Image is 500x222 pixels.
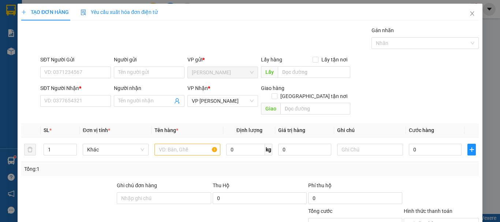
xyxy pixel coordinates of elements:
label: Ghi chú đơn hàng [117,183,157,188]
span: [GEOGRAPHIC_DATA] tận nơi [277,92,350,100]
input: VD: Bàn, Ghế [154,144,220,155]
span: VP Phan Rang [192,95,254,106]
input: Ghi chú đơn hàng [117,192,211,204]
label: Hình thức thanh toán [404,208,452,214]
div: VP gửi [187,56,258,64]
span: close [469,11,475,16]
span: Giá trị hàng [278,127,305,133]
label: Gán nhãn [372,27,394,33]
input: Dọc đường [278,66,350,78]
span: user-add [174,98,180,104]
div: Người gửi [114,56,184,64]
button: delete [24,144,36,155]
div: Tổng: 1 [24,165,194,173]
span: Định lượng [236,127,262,133]
span: SL [44,127,49,133]
span: Tổng cước [308,208,332,214]
span: Khác [87,144,144,155]
span: plus [468,147,475,153]
span: Tên hàng [154,127,178,133]
span: Thu Hộ [212,183,229,188]
span: Yêu cầu xuất hóa đơn điện tử [81,9,158,15]
button: plus [467,144,476,155]
span: Đơn vị tính [83,127,110,133]
input: Dọc đường [280,103,350,114]
input: Ghi Chú [337,144,403,155]
span: Lấy hàng [261,57,282,63]
img: icon [81,10,86,15]
span: Cước hàng [409,127,434,133]
span: Hồ Chí Minh [192,67,254,78]
span: VP Nhận [187,85,208,91]
button: Close [462,4,482,24]
span: plus [21,10,26,15]
span: Giao hàng [261,85,284,91]
div: SĐT Người Gửi [40,56,111,64]
th: Ghi chú [334,123,406,138]
span: TẠO ĐƠN HÀNG [21,9,69,15]
span: kg [265,144,272,155]
span: Lấy tận nơi [318,56,350,64]
input: 0 [278,144,331,155]
span: Giao [261,103,280,114]
span: Lấy [261,66,278,78]
div: Phí thu hộ [308,181,402,192]
div: SĐT Người Nhận [40,84,111,92]
div: Người nhận [114,84,184,92]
